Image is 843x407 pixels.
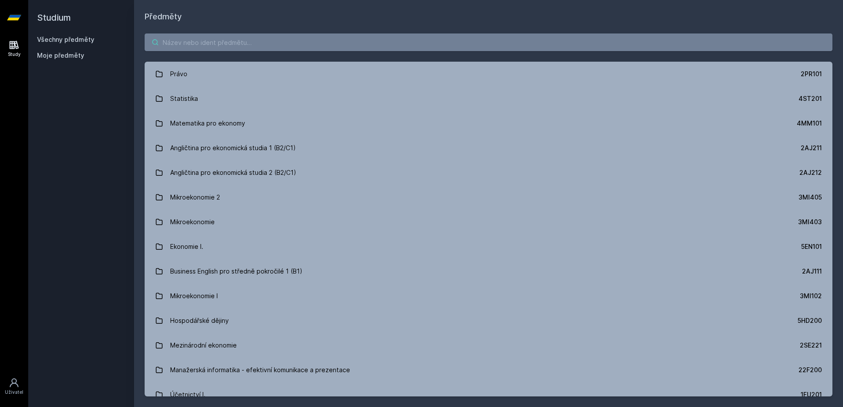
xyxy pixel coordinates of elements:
[145,284,832,308] a: Mikroekonomie I 3MI102
[170,287,218,305] div: Mikroekonomie I
[2,35,26,62] a: Study
[800,341,822,350] div: 2SE221
[2,373,26,400] a: Uživatel
[37,36,94,43] a: Všechny předměty
[170,164,296,181] div: Angličtina pro ekonomická studia 2 (B2/C1)
[801,242,822,251] div: 5EN101
[170,90,198,107] div: Statistika
[145,62,832,86] a: Právo 2PR101
[170,213,215,231] div: Mikroekonomie
[145,185,832,210] a: Mikroekonomie 2 3MI405
[145,210,832,234] a: Mikroekonomie 3MI403
[37,51,84,60] span: Moje předměty
[170,263,302,280] div: Business English pro středně pokročilé 1 (B1)
[798,94,822,103] div: 4ST201
[800,292,822,300] div: 3MI102
[8,51,21,58] div: Study
[170,361,350,379] div: Manažerská informatika - efektivní komunikace a prezentace
[798,218,822,226] div: 3MI403
[798,366,822,374] div: 22F200
[145,111,832,136] a: Matematika pro ekonomy 4MM101
[170,238,203,255] div: Ekonomie I.
[801,70,822,78] div: 2PR101
[145,259,832,284] a: Business English pro středně pokročilé 1 (B1) 2AJ111
[801,144,822,152] div: 2AJ211
[145,308,832,333] a: Hospodářské dějiny 5HD200
[797,119,822,128] div: 4MM101
[145,234,832,259] a: Ekonomie I. 5EN101
[145,160,832,185] a: Angličtina pro ekonomická studia 2 (B2/C1) 2AJ212
[170,65,187,83] div: Právo
[5,389,23,396] div: Uživatel
[170,139,296,157] div: Angličtina pro ekonomická studia 1 (B2/C1)
[799,168,822,177] div: 2AJ212
[802,267,822,276] div: 2AJ111
[170,337,237,354] div: Mezinárodní ekonomie
[170,312,229,329] div: Hospodářské dějiny
[145,86,832,111] a: Statistika 4ST201
[145,11,832,23] h1: Předměty
[145,358,832,382] a: Manažerská informatika - efektivní komunikace a prezentace 22F200
[170,115,245,132] div: Matematika pro ekonomy
[145,136,832,160] a: Angličtina pro ekonomická studia 1 (B2/C1) 2AJ211
[801,390,822,399] div: 1FU201
[170,189,220,206] div: Mikroekonomie 2
[145,33,832,51] input: Název nebo ident předmětu…
[798,316,822,325] div: 5HD200
[798,193,822,202] div: 3MI405
[145,333,832,358] a: Mezinárodní ekonomie 2SE221
[145,382,832,407] a: Účetnictví I. 1FU201
[170,386,205,403] div: Účetnictví I.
